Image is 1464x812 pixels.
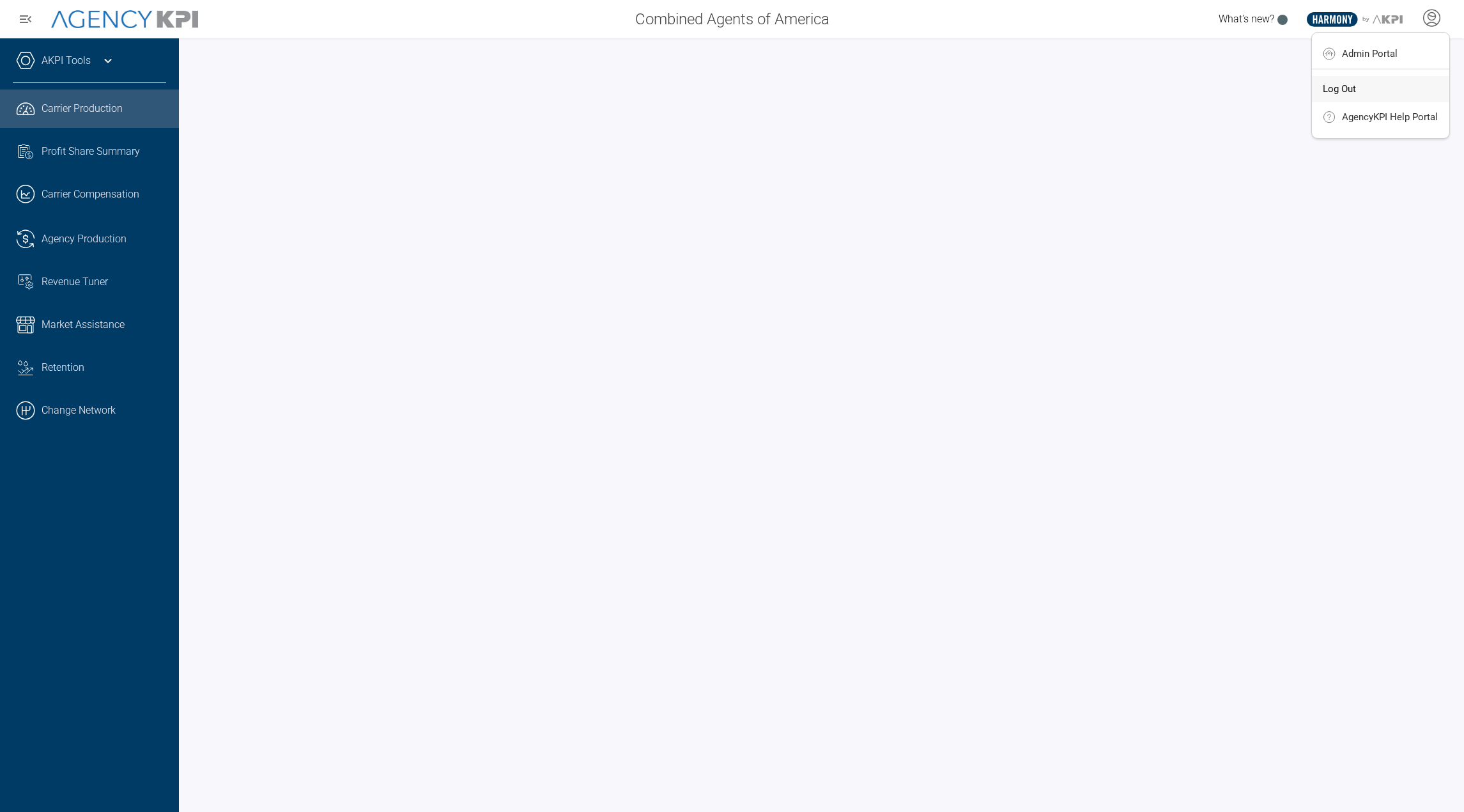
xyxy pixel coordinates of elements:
span: Combined Agents of America [635,8,829,31]
div: Retention [42,360,166,375]
a: AKPI Tools [42,53,91,68]
span: Revenue Tuner [42,274,108,290]
img: AgencyKPI [51,10,198,29]
span: AgencyKPI Help Portal [1342,112,1438,122]
span: Profit Share Summary [42,144,140,159]
span: Carrier Compensation [42,187,139,202]
span: Market Assistance [42,317,125,332]
span: Agency Production [42,231,127,247]
span: What's new? [1219,13,1274,25]
span: Carrier Production [42,101,123,116]
span: Admin Portal [1342,49,1398,59]
span: Log Out [1323,84,1356,94]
